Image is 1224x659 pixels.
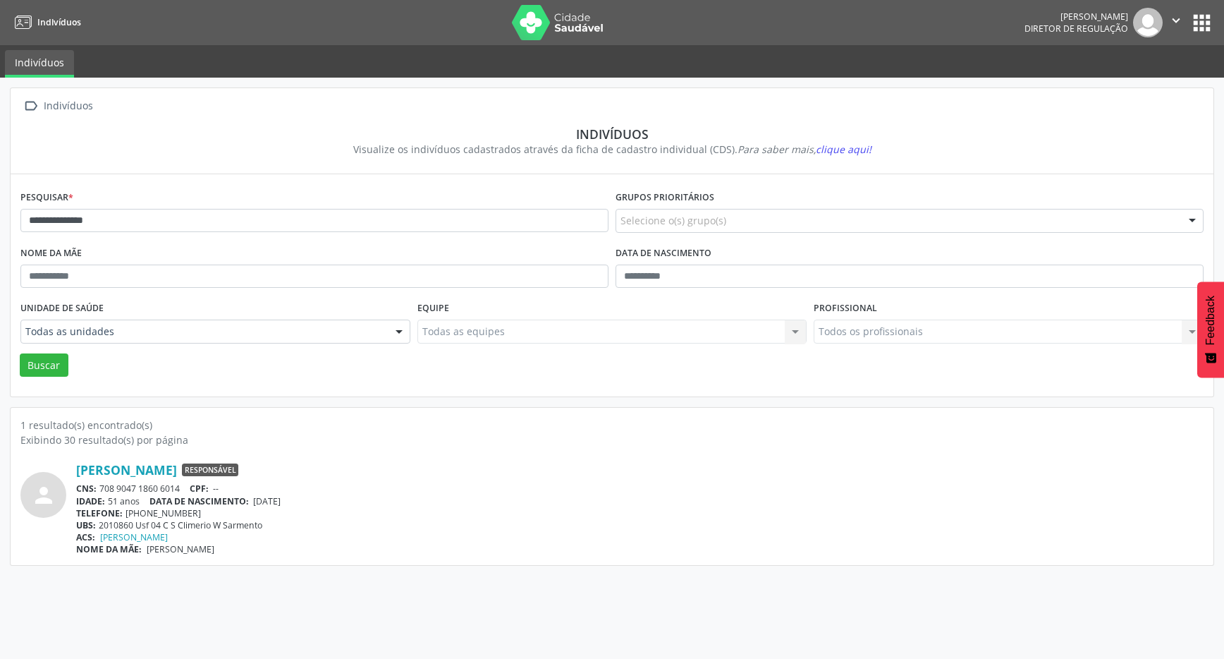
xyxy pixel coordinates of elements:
[616,243,711,265] label: Data de nascimento
[20,187,73,209] label: Pesquisar
[149,495,249,507] span: DATA DE NASCIMENTO:
[76,462,177,478] a: [PERSON_NAME]
[1168,13,1184,28] i: 
[76,495,105,507] span: IDADE:
[30,126,1194,142] div: Indivíduos
[76,495,1204,507] div: 51 anos
[76,483,1204,495] div: 708 9047 1860 6014
[25,325,381,339] span: Todas as unidades
[100,531,168,543] a: [PERSON_NAME]
[1133,8,1163,37] img: img
[738,143,871,156] i: Para saber mais,
[1189,11,1214,35] button: apps
[5,50,74,78] a: Indivíduos
[20,298,104,320] label: Unidade de saúde
[814,298,877,320] label: Profissional
[20,243,82,265] label: Nome da mãe
[41,96,95,116] div: Indivíduos
[190,483,209,495] span: CPF:
[616,187,714,209] label: Grupos prioritários
[1024,11,1128,23] div: [PERSON_NAME]
[417,298,449,320] label: Equipe
[620,213,726,228] span: Selecione o(s) grupo(s)
[20,96,95,116] a:  Indivíduos
[76,519,96,531] span: UBS:
[31,483,56,508] i: person
[20,353,68,377] button: Buscar
[76,543,142,555] span: NOME DA MÃE:
[37,16,81,28] span: Indivíduos
[76,531,95,543] span: ACS:
[10,11,81,34] a: Indivíduos
[147,543,214,555] span: [PERSON_NAME]
[1024,23,1128,35] span: Diretor de regulação
[30,142,1194,157] div: Visualize os indivíduos cadastrados através da ficha de cadastro individual (CDS).
[76,519,1204,531] div: 2010860 Usf 04 C S Climerio W Sarmento
[1197,282,1224,377] button: Feedback - Mostrar pesquisa
[76,483,97,495] span: CNS:
[1204,296,1217,345] span: Feedback
[20,433,1204,447] div: Exibindo 30 resultado(s) por página
[213,483,219,495] span: --
[816,143,871,156] span: clique aqui!
[76,507,123,519] span: TELEFONE:
[76,507,1204,519] div: [PHONE_NUMBER]
[182,464,238,476] span: Responsável
[20,418,1204,433] div: 1 resultado(s) encontrado(s)
[20,96,41,116] i: 
[253,495,281,507] span: [DATE]
[1163,8,1189,37] button: 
